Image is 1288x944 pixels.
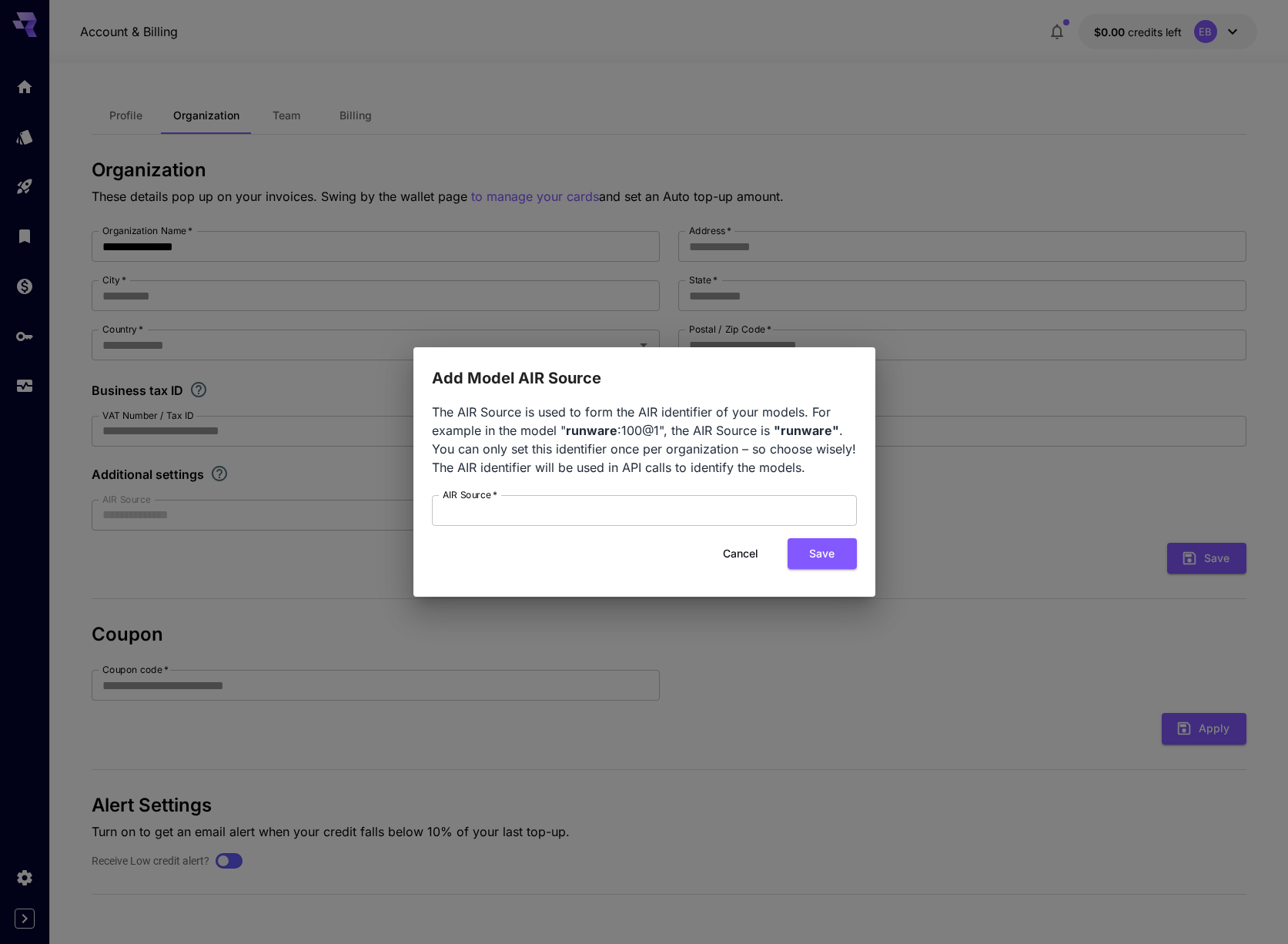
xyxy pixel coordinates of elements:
[774,423,839,438] b: "runware"
[413,347,875,390] h2: Add Model AIR Source
[566,423,617,438] b: runware
[432,404,856,475] span: The AIR Source is used to form the AIR identifier of your models. For example in the model " :100...
[443,488,497,501] label: AIR Source
[706,538,775,570] button: Cancel
[788,538,857,570] button: Save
